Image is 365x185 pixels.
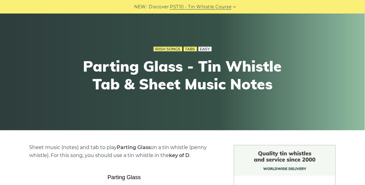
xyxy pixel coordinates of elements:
[184,47,197,52] a: Tabs
[149,3,169,10] span: Discover
[170,3,232,10] a: PST10 - Tin Whistle Course
[154,47,182,52] a: Irish Songs
[29,144,219,159] p: Sheet music (notes) and tab to play on a tin whistle (penny whistle). For this song, you should u...
[198,47,212,52] a: Easy
[117,144,151,150] strong: Parting Glass
[69,57,296,93] h1: Parting Glass - Tin Whistle Tab & Sheet Music Notes
[169,152,190,158] strong: key of D
[135,3,147,10] span: NEW:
